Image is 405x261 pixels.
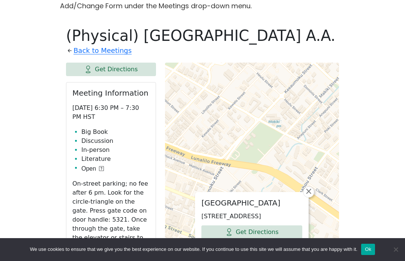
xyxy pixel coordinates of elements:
a: Back to Meetings [73,45,132,57]
span: No [392,246,399,253]
a: Get Directions [66,63,156,76]
li: Big Book [81,127,150,136]
p: [DATE] 6:30 PM – 7:30 PM HST [72,103,150,121]
li: Discussion [81,136,150,145]
span: We use cookies to ensure that we give you the best experience on our website. If you continue to ... [30,246,357,253]
button: Ok [361,244,375,255]
a: Close popup [303,186,314,198]
h2: [GEOGRAPHIC_DATA] [201,198,302,207]
span: Open [81,164,96,173]
a: Get Directions [201,225,302,239]
li: In-person [81,145,150,154]
span: × [305,187,312,196]
button: Open [81,164,104,173]
p: [STREET_ADDRESS] [201,212,302,221]
h2: Meeting Information [72,88,150,97]
li: Literature [81,154,150,163]
h1: (Physical) [GEOGRAPHIC_DATA] A.A. [66,27,339,45]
